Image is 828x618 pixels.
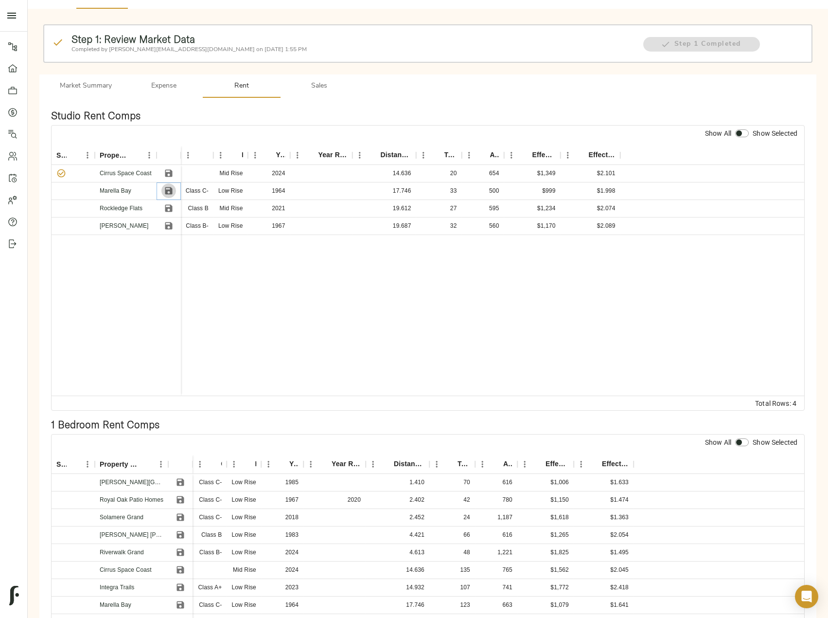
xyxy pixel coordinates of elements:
button: Sort [444,457,458,471]
button: Menu [154,457,168,472]
button: Menu [574,457,588,472]
div: 135 [460,566,470,574]
button: Menu [261,457,276,472]
div: 2.402 [409,496,424,504]
div: Total Units [429,454,475,473]
div: Property Name [95,146,157,165]
div: 48 [463,548,470,557]
button: Sort [490,457,503,471]
div: 42 [463,496,470,504]
button: Menu [303,457,318,472]
div: Avg Sq Ft [475,454,517,473]
p: As Of July 2025 [597,221,616,230]
div: Distance (miles) [352,145,416,164]
button: Sort [207,457,221,471]
div: 1967 [285,496,299,504]
div: Effective Rent [546,454,569,473]
div: 19.612 [393,204,411,213]
div: Effective RPSF [602,454,629,473]
div: 2.452 [409,513,424,522]
button: Sort [67,148,80,162]
p: As Of July 2025 [542,186,555,195]
div: Avg Sq Ft [503,454,512,473]
button: Sort [575,148,588,162]
button: Sort [430,148,444,162]
p: As Of April 2025 [550,495,569,504]
a: [PERSON_NAME] [PERSON_NAME] [100,531,199,538]
div: Total Units [416,145,461,164]
div: 14.636 [393,169,411,178]
div: 2021 [272,204,285,213]
div: Year Built [289,454,299,473]
div: 2020 [348,496,361,504]
div: Year Built [261,454,303,473]
p: Class C- [199,513,222,522]
button: Save [161,218,176,233]
div: 123 [460,601,470,609]
button: Sort [532,457,546,471]
div: 4.421 [409,531,424,539]
button: Sort [367,148,380,162]
strong: Step 1: Review Market Data [71,33,195,45]
button: Save [161,183,176,198]
img: logo [9,586,19,605]
div: 1985 [285,478,299,487]
div: Low Rise [231,531,256,539]
p: As Of July 2025 [537,204,556,213]
div: Show Selected [751,127,799,140]
button: Sort [276,457,289,471]
div: Selected? [56,146,67,165]
div: Show All [703,436,733,449]
div: 107 [460,583,470,592]
div: 616 [502,478,512,487]
div: Low Rise [231,478,256,487]
div: Total Units [458,454,470,473]
p: As Of July 2025 [610,530,629,539]
div: Class [181,145,213,164]
button: Menu [290,148,304,163]
div: 32 [450,222,457,230]
a: [PERSON_NAME] [100,222,149,229]
div: Selected? [56,455,67,474]
div: Year Renovated [318,145,347,164]
div: Effective Rent [517,454,574,473]
div: 17.746 [393,187,411,195]
div: Total Units [444,145,457,164]
p: As Of July 2025 [597,204,616,213]
button: Menu [475,457,490,472]
div: 663 [502,601,512,609]
div: 1983 [285,531,299,539]
div: 66 [463,531,470,539]
div: Effective RPSF [588,145,615,164]
div: Mid Rise [220,204,243,213]
button: Save [173,598,188,612]
p: As Of July 2025 [610,583,629,592]
div: 500 [489,187,499,195]
p: As Of July 2025 [610,600,629,609]
div: 1.410 [409,478,424,487]
button: Menu [560,148,575,163]
button: Menu [461,148,476,163]
p: As Of July 2025 [537,169,556,178]
button: Menu [227,457,241,472]
div: 2024 [285,566,299,574]
button: Menu [193,457,207,472]
span: Rent [209,80,275,92]
p: As Of July 2025 [610,548,629,557]
button: Sort [518,148,532,162]
p: As Of April 2025 [610,495,629,504]
p: As Of July 2025 [550,513,569,522]
p: As Of July 2025 [610,513,629,522]
div: 654 [489,169,499,178]
button: Sort [318,457,332,471]
div: Low Rise [231,601,256,609]
div: Distance (miles) [394,454,424,473]
div: Effective RPSF [574,454,634,473]
div: Low Rise [231,583,256,592]
div: Selected? [52,146,95,165]
div: Low Rise [231,513,256,522]
button: Save [173,545,188,560]
p: As Of July 2025 [550,565,569,574]
button: Sort [588,457,602,471]
button: Sort [476,148,490,162]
